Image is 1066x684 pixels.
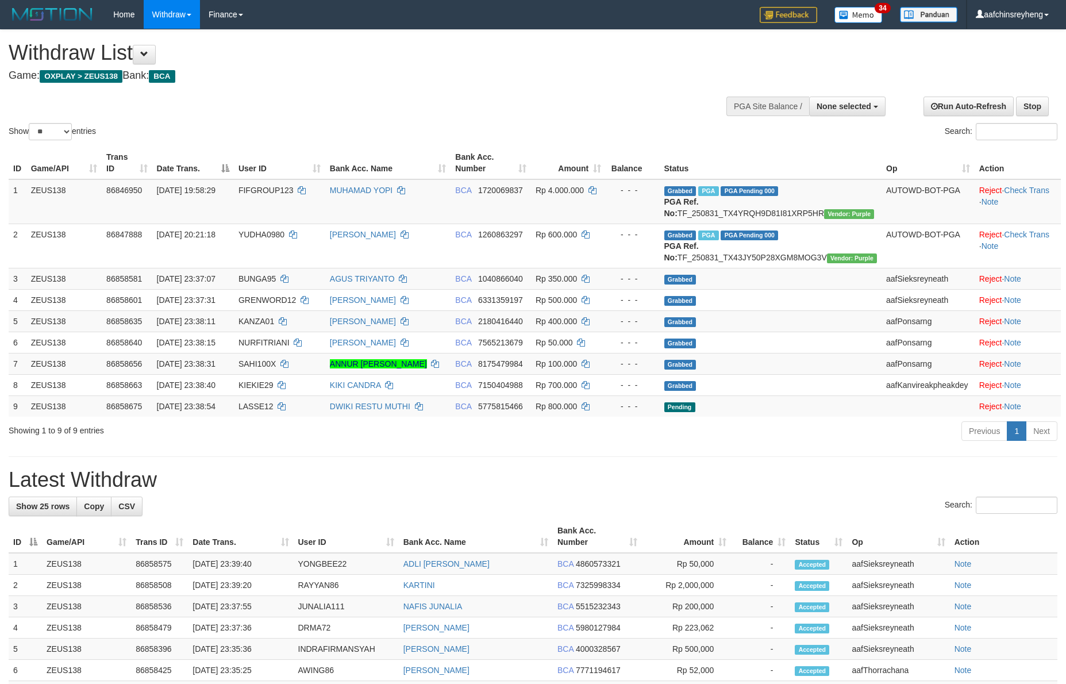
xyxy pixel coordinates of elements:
a: Note [1004,402,1021,411]
img: MOTION_logo.png [9,6,96,23]
span: Grabbed [664,360,696,370]
span: BUNGA95 [238,274,276,283]
span: BCA [557,559,574,568]
td: ZEUS138 [42,660,131,681]
span: Copy 5775815466 to clipboard [478,402,523,411]
a: Note [955,666,972,675]
td: - [731,617,790,639]
td: - [731,639,790,660]
td: TF_250831_TX43JY50P28XGM8MOG3V [660,224,882,268]
td: [DATE] 23:39:20 [188,575,293,596]
span: [DATE] 23:38:54 [157,402,215,411]
div: - - - [610,316,655,327]
td: ZEUS138 [26,268,102,289]
div: PGA Site Balance / [726,97,809,116]
span: Vendor URL: https://trx4.1velocity.biz [824,209,874,219]
td: 3 [9,268,26,289]
a: Note [1004,317,1021,326]
span: Copy 7771194617 to clipboard [576,666,621,675]
span: Copy 5980127984 to clipboard [576,623,621,632]
a: Note [1004,338,1021,347]
span: Copy 1040866040 to clipboard [478,274,523,283]
span: LASSE12 [238,402,274,411]
span: Rp 100.000 [536,359,577,368]
span: BCA [557,581,574,590]
th: Bank Acc. Number: activate to sort column ascending [451,147,531,179]
div: - - - [610,273,655,285]
a: [PERSON_NAME] [403,623,469,632]
td: AWING86 [294,660,399,681]
td: ZEUS138 [26,224,102,268]
a: ANNUR [PERSON_NAME] [330,359,427,368]
span: Grabbed [664,275,696,285]
td: 6 [9,332,26,353]
span: Rp 600.000 [536,230,577,239]
td: · [975,289,1061,310]
a: Reject [979,186,1002,195]
td: 86858508 [131,575,188,596]
span: FIFGROUP123 [238,186,294,195]
span: Accepted [795,645,829,655]
a: Note [982,241,999,251]
a: Reject [979,381,1002,390]
td: aafThorrachana [847,660,949,681]
th: Date Trans.: activate to sort column ascending [188,520,293,553]
a: DWIKI RESTU MUTHI [330,402,410,411]
td: AUTOWD-BOT-PGA [882,179,975,224]
span: BCA [557,602,574,611]
th: Balance: activate to sort column ascending [731,520,790,553]
span: 86858640 [106,338,142,347]
td: ZEUS138 [42,575,131,596]
span: Copy 2180416440 to clipboard [478,317,523,326]
span: 86858663 [106,381,142,390]
b: PGA Ref. No: [664,241,699,262]
a: Run Auto-Refresh [923,97,1014,116]
td: - [731,660,790,681]
td: aafSieksreyneath [882,268,975,289]
span: Accepted [795,602,829,612]
span: 86858656 [106,359,142,368]
a: [PERSON_NAME] [330,338,396,347]
td: [DATE] 23:37:36 [188,617,293,639]
b: PGA Ref. No: [664,197,699,218]
label: Show entries [9,123,96,140]
div: Showing 1 to 9 of 9 entries [9,420,436,436]
span: BCA [455,381,471,390]
span: BCA [455,402,471,411]
th: Bank Acc. Name: activate to sort column ascending [399,520,553,553]
span: 86858635 [106,317,142,326]
td: Rp 50,000 [642,553,731,575]
th: Amount: activate to sort column ascending [642,520,731,553]
td: aafKanvireakpheakdey [882,374,975,395]
a: [PERSON_NAME] [403,644,469,654]
span: BCA [557,644,574,654]
a: Copy [76,497,111,516]
td: aafSieksreyneath [847,617,949,639]
td: INDRAFIRMANSYAH [294,639,399,660]
span: BCA [557,623,574,632]
span: Rp 350.000 [536,274,577,283]
td: ZEUS138 [26,374,102,395]
td: ZEUS138 [42,596,131,617]
a: Reject [979,317,1002,326]
span: 86858581 [106,274,142,283]
td: [DATE] 23:39:40 [188,553,293,575]
td: 2 [9,224,26,268]
td: 5 [9,639,42,660]
span: [DATE] 23:38:40 [157,381,215,390]
img: panduan.png [900,7,957,22]
td: aafSieksreyneath [882,289,975,310]
td: · [975,310,1061,332]
span: NURFITRIANI [238,338,290,347]
a: KARTINI [403,581,435,590]
th: Action [975,147,1061,179]
span: YUDHA0980 [238,230,284,239]
td: [DATE] 23:37:55 [188,596,293,617]
td: · [975,374,1061,395]
div: - - - [610,185,655,196]
span: Copy 6331359197 to clipboard [478,295,523,305]
span: 86858601 [106,295,142,305]
td: - [731,575,790,596]
a: Next [1026,421,1057,441]
span: [DATE] 19:58:29 [157,186,215,195]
